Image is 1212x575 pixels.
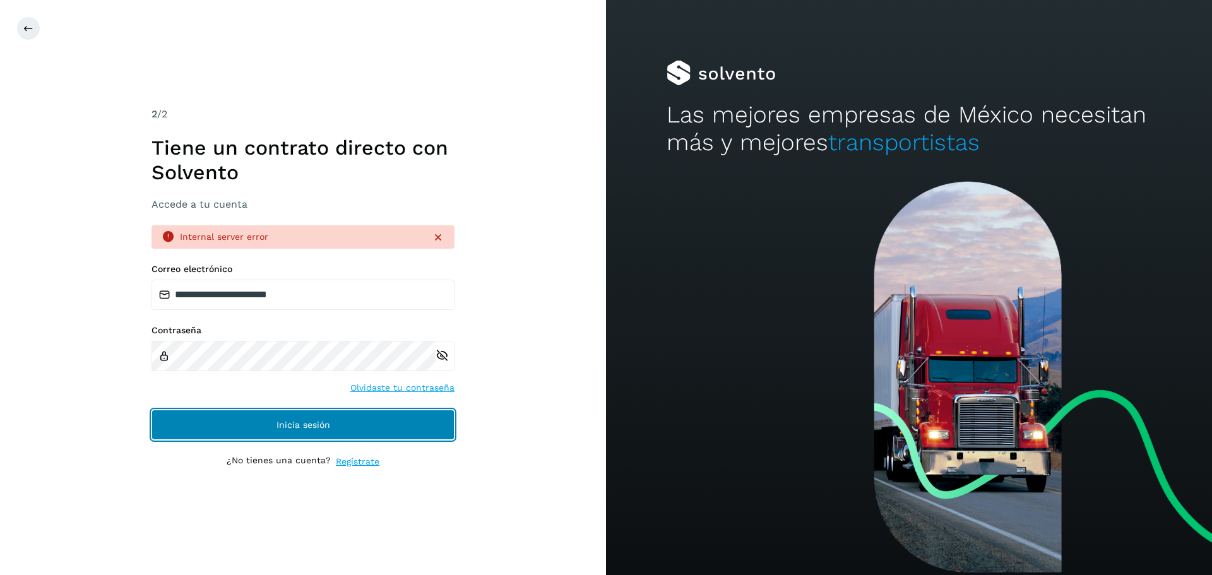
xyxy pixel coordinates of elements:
[227,455,331,468] p: ¿No tienes una cuenta?
[151,264,454,275] label: Correo electrónico
[350,381,454,394] a: Olvidaste tu contraseña
[180,230,422,244] div: Internal server error
[151,107,454,122] div: /2
[151,108,157,120] span: 2
[276,420,330,429] span: Inicia sesión
[151,136,454,184] h1: Tiene un contrato directo con Solvento
[151,410,454,440] button: Inicia sesión
[151,198,454,210] h3: Accede a tu cuenta
[667,101,1151,157] h2: Las mejores empresas de México necesitan más y mejores
[336,455,379,468] a: Regístrate
[828,129,980,156] span: transportistas
[151,325,454,336] label: Contraseña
